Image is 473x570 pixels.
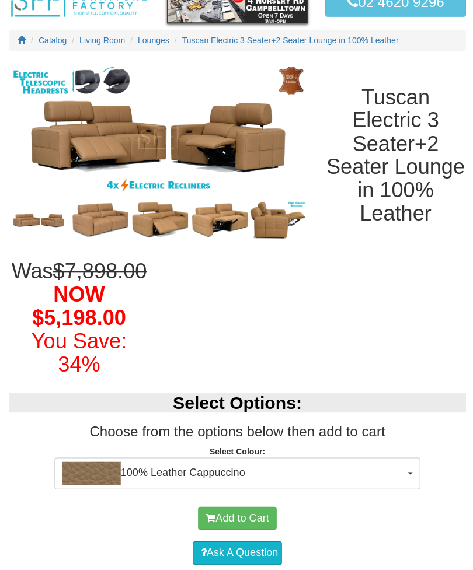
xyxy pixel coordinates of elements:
[79,36,125,45] a: Living Room
[209,446,265,455] strong: Select Colour:
[324,86,464,225] h1: Tuscan Electric 3 Seater+2 Seater Lounge in 100% Leather
[182,36,398,45] a: Tuscan Electric 3 Seater+2 Seater Lounge in 100% Leather
[9,259,149,375] h1: Was
[137,36,169,45] a: Lounges
[54,456,419,488] button: 100% Leather Cappuccino100% Leather Cappuccino
[192,540,280,563] a: Ask A Question
[32,282,126,329] span: NOW $5,198.00
[62,460,404,484] span: 100% Leather Cappuccino
[62,460,120,484] img: 100% Leather Cappuccino
[197,505,276,529] button: Add to Cart
[39,36,67,45] a: Catalog
[32,328,127,375] font: You Save: 34%
[53,258,146,282] del: $7,898.00
[9,423,464,438] h3: Choose from the options below then add to cart
[172,392,301,411] b: Select Options:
